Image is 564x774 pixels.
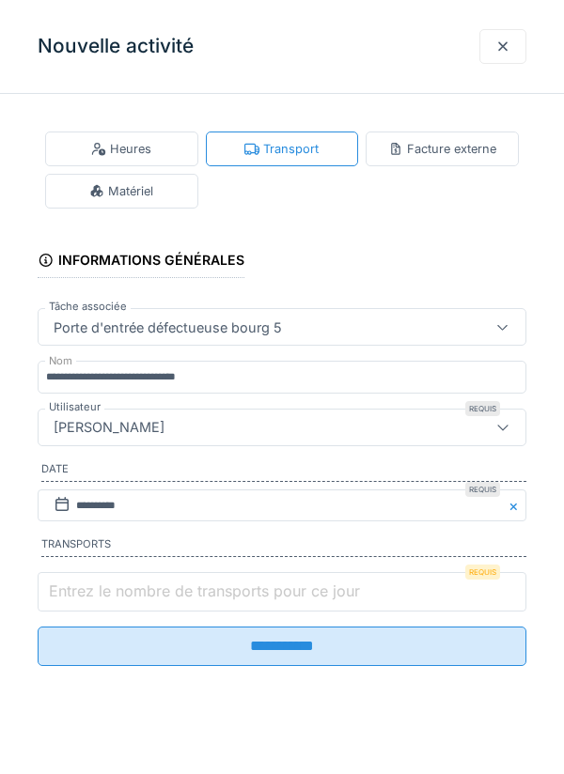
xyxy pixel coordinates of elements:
[465,565,500,580] div: Requis
[38,35,194,58] h3: Nouvelle activité
[45,399,104,415] label: Utilisateur
[46,317,290,337] div: Porte d'entrée défectueuse bourg 5
[38,246,244,278] div: Informations générales
[45,580,364,602] label: Entrez le nombre de transports pour ce jour
[388,140,496,158] div: Facture externe
[244,140,319,158] div: Transport
[41,536,526,557] label: Transports
[465,401,500,416] div: Requis
[45,353,76,369] label: Nom
[465,482,500,497] div: Requis
[45,299,131,315] label: Tâche associée
[41,461,526,482] label: Date
[91,140,151,158] div: Heures
[89,182,153,200] div: Matériel
[506,489,526,522] button: Close
[46,417,172,438] div: [PERSON_NAME]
